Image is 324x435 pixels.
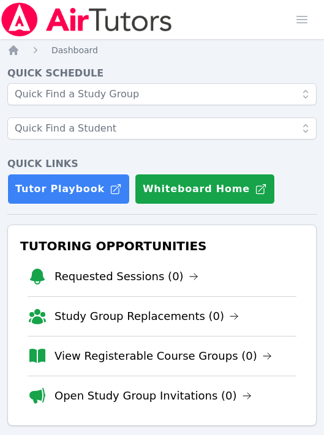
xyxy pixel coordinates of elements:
[7,83,317,105] input: Quick Find a Study Group
[55,348,272,365] a: View Registerable Course Groups (0)
[51,44,98,56] a: Dashboard
[7,117,317,139] input: Quick Find a Student
[55,387,252,404] a: Open Study Group Invitations (0)
[135,174,275,204] button: Whiteboard Home
[7,174,130,204] a: Tutor Playbook
[18,235,306,257] h3: Tutoring Opportunities
[55,308,239,325] a: Study Group Replacements (0)
[7,157,317,171] h4: Quick Links
[7,66,317,81] h4: Quick Schedule
[51,45,98,55] span: Dashboard
[7,44,317,56] nav: Breadcrumb
[55,268,198,285] a: Requested Sessions (0)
